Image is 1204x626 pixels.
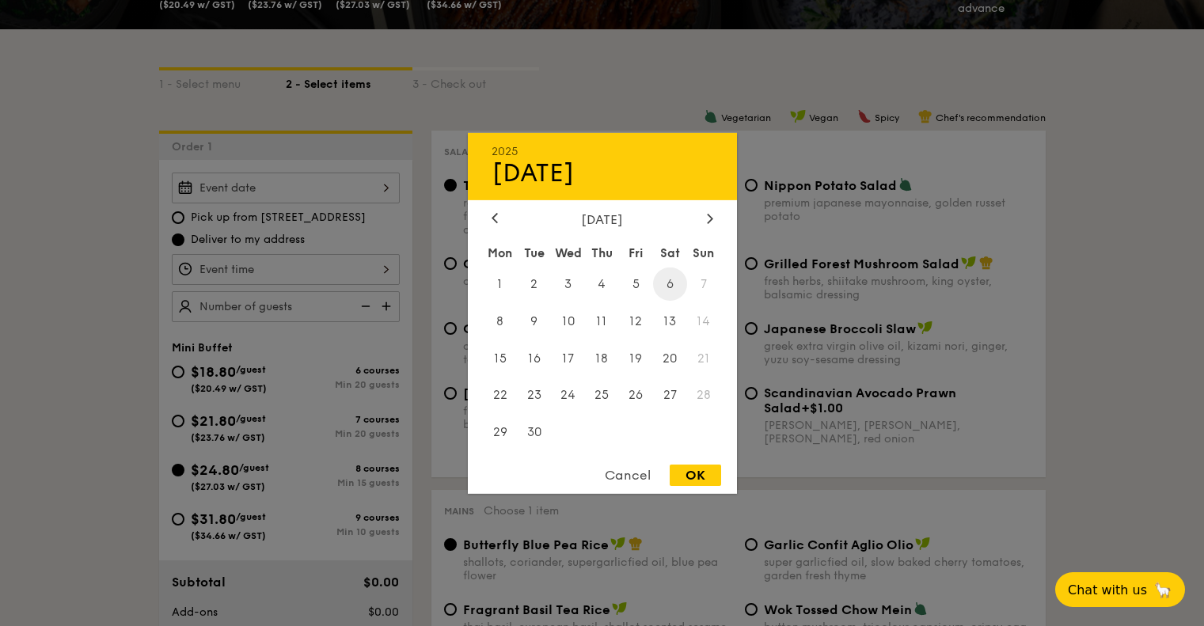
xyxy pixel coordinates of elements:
span: 4 [585,267,619,301]
span: 7 [687,267,721,301]
span: 12 [619,304,653,338]
span: 29 [484,415,518,450]
span: 23 [517,378,551,412]
span: 11 [585,304,619,338]
div: OK [670,465,721,486]
span: 2 [517,267,551,301]
span: 6 [653,267,687,301]
div: Thu [585,238,619,267]
span: 27 [653,378,687,412]
span: 18 [585,341,619,375]
span: 25 [585,378,619,412]
span: 21 [687,341,721,375]
span: 19 [619,341,653,375]
div: [DATE] [492,211,713,226]
span: 3 [551,267,585,301]
span: 14 [687,304,721,338]
span: 17 [551,341,585,375]
div: Wed [551,238,585,267]
div: [DATE] [492,157,713,188]
span: 5 [619,267,653,301]
span: 15 [484,341,518,375]
span: 13 [653,304,687,338]
span: 10 [551,304,585,338]
div: Tue [517,238,551,267]
span: 24 [551,378,585,412]
div: Mon [484,238,518,267]
button: Chat with us🦙 [1055,572,1185,607]
span: 🦙 [1153,581,1172,599]
span: 22 [484,378,518,412]
span: 30 [517,415,551,450]
span: 9 [517,304,551,338]
span: 28 [687,378,721,412]
div: Fri [619,238,653,267]
div: Cancel [589,465,667,486]
div: 2025 [492,144,713,157]
div: Sat [653,238,687,267]
span: 20 [653,341,687,375]
span: 1 [484,267,518,301]
span: 8 [484,304,518,338]
span: 26 [619,378,653,412]
span: 16 [517,341,551,375]
span: Chat with us [1068,582,1147,598]
div: Sun [687,238,721,267]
